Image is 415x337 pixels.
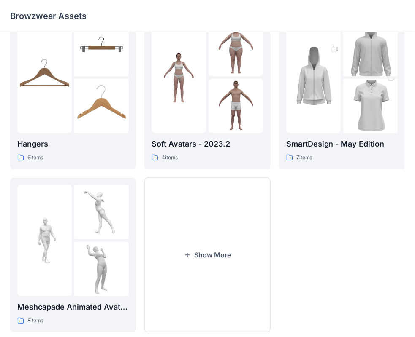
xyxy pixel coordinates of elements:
[17,50,72,104] img: folder 1
[144,15,270,169] a: folder 1folder 2folder 3Soft Avatars - 2023.24items
[10,15,136,169] a: folder 1folder 2folder 3Hangers6items
[296,153,312,162] p: 7 items
[10,10,87,22] p: Browzwear Assets
[74,79,129,133] img: folder 3
[152,138,263,150] p: Soft Avatars - 2023.2
[17,138,129,150] p: Hangers
[209,79,263,133] img: folder 3
[74,242,129,296] img: folder 3
[17,301,129,313] p: Meshcapade Animated Avatars
[74,22,129,76] img: folder 2
[10,178,136,332] a: folder 1folder 2folder 3Meshcapade Animated Avatars8items
[209,22,263,76] img: folder 2
[286,37,341,118] img: folder 1
[144,178,270,332] button: Show More
[279,15,405,169] a: folder 1folder 2folder 3SmartDesign - May Edition7items
[343,65,398,147] img: folder 3
[162,153,178,162] p: 4 items
[286,138,398,150] p: SmartDesign - May Edition
[74,185,129,239] img: folder 2
[152,50,206,104] img: folder 1
[27,153,43,162] p: 6 items
[27,316,43,325] p: 8 items
[17,213,72,267] img: folder 1
[343,8,398,90] img: folder 2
